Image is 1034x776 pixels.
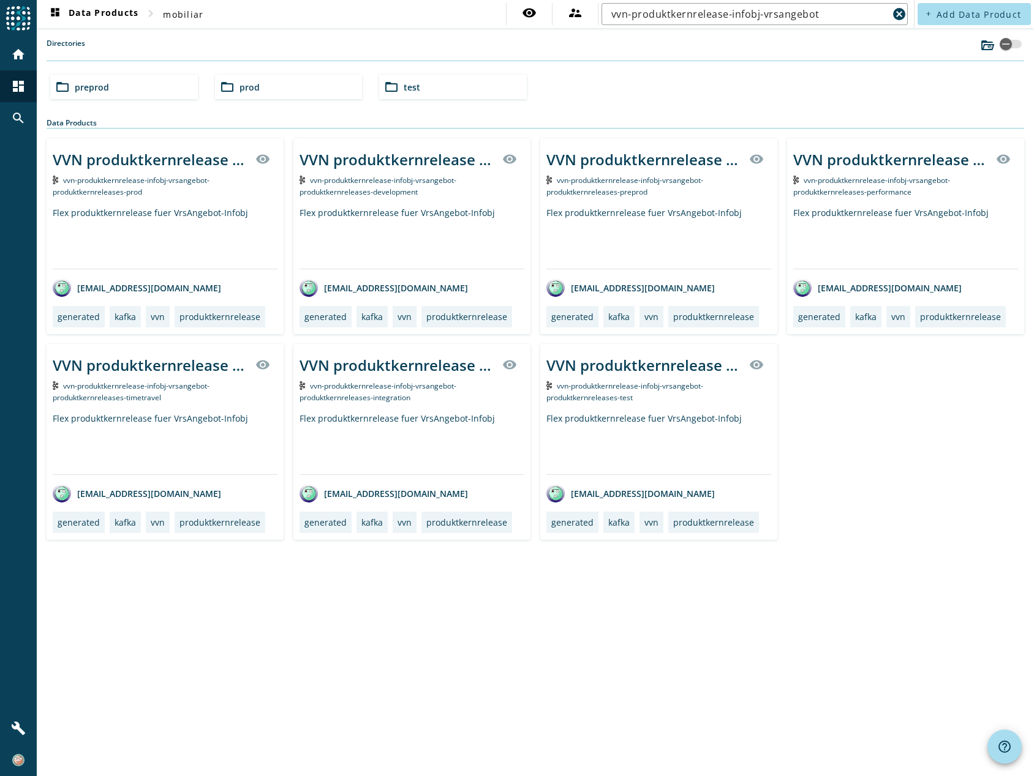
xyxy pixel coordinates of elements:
[502,152,517,166] mat-icon: visibility
[608,311,630,323] div: kafka
[855,311,877,323] div: kafka
[48,7,138,21] span: Data Products
[644,311,659,323] div: vvn
[891,311,905,323] div: vvn
[568,6,583,20] mat-icon: supervisor_account
[55,80,70,94] mat-icon: folder_open
[673,517,754,528] div: produktkernrelease
[793,278,962,297] div: [EMAIL_ADDRESS][DOMAIN_NAME]
[255,357,270,372] mat-icon: visibility
[75,81,109,93] span: preprod
[43,3,143,25] button: Data Products
[793,175,950,197] span: Kafka Topic: vvn-produktkernrelease-infobj-vrsangebot-produktkernreleases-performance
[300,278,318,297] img: avatar
[749,152,764,166] mat-icon: visibility
[300,355,495,375] div: VVN produktkernrelease Infobj VrsAngebot produktkernreleases
[304,517,347,528] div: generated
[115,311,136,323] div: kafka
[11,111,26,125] mat-icon: search
[58,517,100,528] div: generated
[179,311,260,323] div: produktkernrelease
[920,311,1001,323] div: produktkernrelease
[673,311,754,323] div: produktkernrelease
[300,207,524,269] div: Flex produktkernrelease fuer VrsAngebot-Infobj
[546,278,565,297] img: avatar
[546,381,552,390] img: Kafka Topic: vvn-produktkernrelease-infobj-vrsangebot-produktkernreleases-test
[53,176,58,184] img: Kafka Topic: vvn-produktkernrelease-infobj-vrsangebot-produktkernreleases-prod
[220,80,235,94] mat-icon: folder_open
[546,484,715,502] div: [EMAIL_ADDRESS][DOMAIN_NAME]
[300,484,468,502] div: [EMAIL_ADDRESS][DOMAIN_NAME]
[53,355,248,375] div: VVN produktkernrelease Infobj VrsAngebot produktkernreleases
[158,3,208,25] button: mobiliar
[546,175,703,197] span: Kafka Topic: vvn-produktkernrelease-infobj-vrsangebot-produktkernreleases-preprod
[11,79,26,94] mat-icon: dashboard
[361,517,383,528] div: kafka
[918,3,1031,25] button: Add Data Product
[644,517,659,528] div: vvn
[937,9,1021,20] span: Add Data Product
[255,152,270,166] mat-icon: visibility
[551,517,594,528] div: generated
[925,10,932,17] mat-icon: add
[793,278,812,297] img: avatar
[611,7,888,21] input: Search (% or * for wildcards)
[143,6,158,21] mat-icon: chevron_right
[300,278,468,297] div: [EMAIL_ADDRESS][DOMAIN_NAME]
[300,176,305,184] img: Kafka Topic: vvn-produktkernrelease-infobj-vrsangebot-produktkernreleases-development
[47,38,85,61] label: Directories
[608,517,630,528] div: kafka
[793,176,799,184] img: Kafka Topic: vvn-produktkernrelease-infobj-vrsangebot-produktkernreleases-performance
[546,207,771,269] div: Flex produktkernrelease fuer VrsAngebot-Infobj
[546,355,742,375] div: VVN produktkernrelease Infobj VrsAngebot produktkernreleases
[53,149,248,170] div: VVN produktkernrelease Infobj VrsAngebot produktkernreleases
[546,176,552,184] img: Kafka Topic: vvn-produktkernrelease-infobj-vrsangebot-produktkernreleases-preprod
[53,484,221,502] div: [EMAIL_ADDRESS][DOMAIN_NAME]
[53,412,277,474] div: Flex produktkernrelease fuer VrsAngebot-Infobj
[793,207,1018,269] div: Flex produktkernrelease fuer VrsAngebot-Infobj
[300,484,318,502] img: avatar
[997,739,1012,754] mat-icon: help_outline
[300,149,495,170] div: VVN produktkernrelease Infobj VrsAngebot produktkernreleases
[546,149,742,170] div: VVN produktkernrelease Infobj VrsAngebot produktkernreleases
[551,311,594,323] div: generated
[361,311,383,323] div: kafka
[53,175,209,197] span: Kafka Topic: vvn-produktkernrelease-infobj-vrsangebot-produktkernreleases-prod
[546,412,771,474] div: Flex produktkernrelease fuer VrsAngebot-Infobj
[502,357,517,372] mat-icon: visibility
[426,517,507,528] div: produktkernrelease
[6,6,31,31] img: spoud-logo.svg
[151,517,165,528] div: vvn
[384,80,399,94] mat-icon: folder_open
[304,311,347,323] div: generated
[300,381,456,403] span: Kafka Topic: vvn-produktkernrelease-infobj-vrsangebot-produktkernreleases-integration
[53,484,71,502] img: avatar
[11,721,26,736] mat-icon: build
[404,81,420,93] span: test
[798,311,840,323] div: generated
[398,517,412,528] div: vvn
[426,311,507,323] div: produktkernrelease
[47,118,1024,129] div: Data Products
[793,149,989,170] div: VVN produktkernrelease Infobj VrsAngebot produktkernreleases
[300,175,456,197] span: Kafka Topic: vvn-produktkernrelease-infobj-vrsangebot-produktkernreleases-development
[151,311,165,323] div: vvn
[53,278,221,297] div: [EMAIL_ADDRESS][DOMAIN_NAME]
[53,278,71,297] img: avatar
[300,381,305,390] img: Kafka Topic: vvn-produktkernrelease-infobj-vrsangebot-produktkernreleases-integration
[398,311,412,323] div: vvn
[892,7,907,21] mat-icon: cancel
[891,6,908,23] button: Clear
[12,754,25,766] img: 8006bfb5137ba185ffdf53ea38d26b4d
[522,6,537,20] mat-icon: visibility
[11,47,26,62] mat-icon: home
[300,412,524,474] div: Flex produktkernrelease fuer VrsAngebot-Infobj
[53,381,58,390] img: Kafka Topic: vvn-produktkernrelease-infobj-vrsangebot-produktkernreleases-timetravel
[48,7,62,21] mat-icon: dashboard
[53,207,277,269] div: Flex produktkernrelease fuer VrsAngebot-Infobj
[58,311,100,323] div: generated
[163,9,203,20] span: mobiliar
[996,152,1011,166] mat-icon: visibility
[546,381,703,403] span: Kafka Topic: vvn-produktkernrelease-infobj-vrsangebot-produktkernreleases-test
[240,81,260,93] span: prod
